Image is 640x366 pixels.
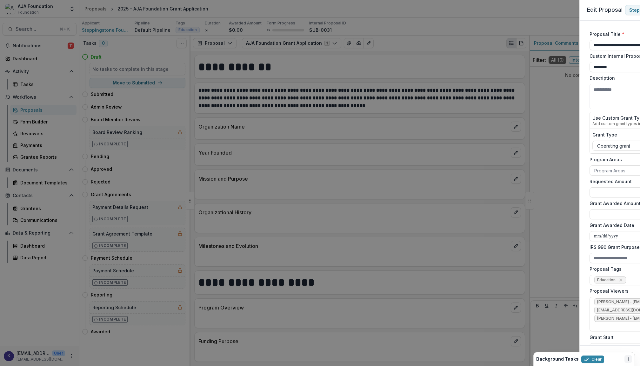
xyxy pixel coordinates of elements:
[587,6,623,13] span: Edit Proposal
[624,355,632,363] button: Dismiss
[617,277,624,283] div: Remove Education
[581,356,604,363] button: Clear
[536,356,579,362] h2: Background Tasks
[597,278,616,282] span: Education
